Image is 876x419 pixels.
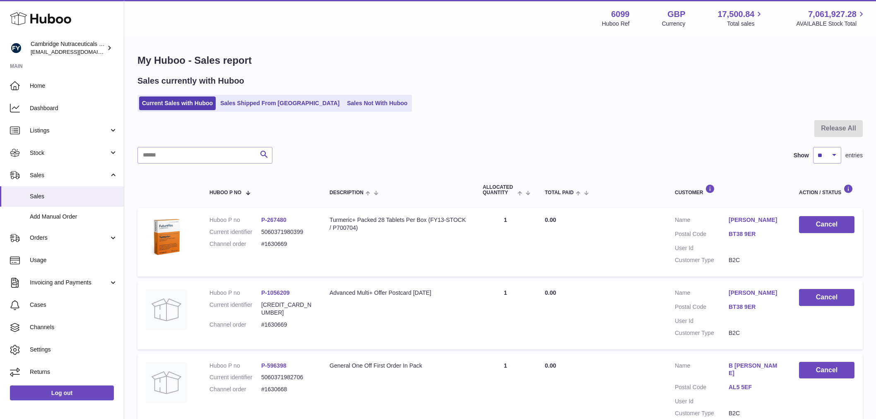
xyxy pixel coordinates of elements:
[30,346,118,354] span: Settings
[729,362,782,378] a: B [PERSON_NAME]
[209,301,261,317] dt: Current identifier
[729,303,782,311] a: BT38 9ER
[146,362,187,403] img: no-photo.jpg
[796,9,866,28] a: 7,061,927.28 AVAILABLE Stock Total
[675,329,729,337] dt: Customer Type
[261,289,290,296] a: P-1056209
[31,40,105,56] div: Cambridge Nutraceuticals Ltd
[729,230,782,238] a: BT38 9ER
[10,42,22,54] img: huboo@camnutra.com
[261,385,313,393] dd: #1630668
[146,216,187,258] img: 60991619191506.png
[675,256,729,264] dt: Customer Type
[209,228,261,236] dt: Current identifier
[261,373,313,381] dd: 5060371982706
[611,9,630,20] strong: 6099
[30,323,118,331] span: Channels
[602,20,630,28] div: Huboo Ref
[209,240,261,248] dt: Channel order
[209,321,261,329] dt: Channel order
[729,289,782,297] a: [PERSON_NAME]
[675,383,729,393] dt: Postal Code
[796,20,866,28] span: AVAILABLE Stock Total
[330,289,466,297] div: Advanced Multi+ Offer Postcard [DATE]
[30,213,118,221] span: Add Manual Order
[729,216,782,224] a: [PERSON_NAME]
[808,9,857,20] span: 7,061,927.28
[667,9,685,20] strong: GBP
[717,9,764,28] a: 17,500.84 Total sales
[139,96,216,110] a: Current Sales with Huboo
[845,152,863,159] span: entries
[209,216,261,224] dt: Huboo P no
[675,244,729,252] dt: User Id
[30,193,118,200] span: Sales
[261,301,313,317] dd: [CREDIT_CARD_NUMBER]
[209,362,261,370] dt: Huboo P no
[799,216,854,233] button: Cancel
[30,256,118,264] span: Usage
[261,240,313,248] dd: #1630669
[261,321,313,329] dd: #1630669
[146,289,187,330] img: no-photo.jpg
[675,362,729,380] dt: Name
[209,289,261,297] dt: Huboo P no
[675,409,729,417] dt: Customer Type
[799,289,854,306] button: Cancel
[545,289,556,296] span: 0.00
[137,75,244,87] h2: Sales currently with Huboo
[727,20,764,28] span: Total sales
[261,228,313,236] dd: 5060371980399
[209,190,241,195] span: Huboo P no
[729,409,782,417] dd: B2C
[483,185,515,195] span: ALLOCATED Quantity
[330,362,466,370] div: General One Off First Order In Pack
[545,362,556,369] span: 0.00
[330,190,363,195] span: Description
[261,362,286,369] a: P-596398
[717,9,754,20] span: 17,500.84
[474,281,537,349] td: 1
[344,96,410,110] a: Sales Not With Huboo
[30,82,118,90] span: Home
[261,217,286,223] a: P-267480
[217,96,342,110] a: Sales Shipped From [GEOGRAPHIC_DATA]
[799,362,854,379] button: Cancel
[30,234,109,242] span: Orders
[30,149,109,157] span: Stock
[675,184,782,195] div: Customer
[474,208,537,277] td: 1
[30,279,109,287] span: Invoicing and Payments
[729,383,782,391] a: AL5 5EF
[209,373,261,381] dt: Current identifier
[30,127,109,135] span: Listings
[31,48,122,55] span: [EMAIL_ADDRESS][DOMAIN_NAME]
[30,104,118,112] span: Dashboard
[662,20,686,28] div: Currency
[545,190,574,195] span: Total paid
[209,385,261,393] dt: Channel order
[794,152,809,159] label: Show
[799,184,854,195] div: Action / Status
[30,301,118,309] span: Cases
[10,385,114,400] a: Log out
[675,289,729,299] dt: Name
[729,329,782,337] dd: B2C
[545,217,556,223] span: 0.00
[675,397,729,405] dt: User Id
[675,230,729,240] dt: Postal Code
[675,317,729,325] dt: User Id
[30,368,118,376] span: Returns
[330,216,466,232] div: Turmeric+ Packed 28 Tablets Per Box (FY13-STOCK / P700704)
[729,256,782,264] dd: B2C
[30,171,109,179] span: Sales
[137,54,863,67] h1: My Huboo - Sales report
[675,303,729,313] dt: Postal Code
[675,216,729,226] dt: Name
